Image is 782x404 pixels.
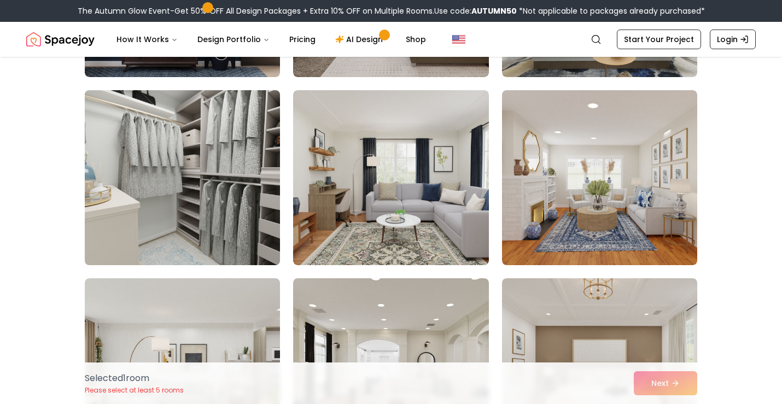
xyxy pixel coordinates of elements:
[108,28,186,50] button: How It Works
[397,28,435,50] a: Shop
[108,28,435,50] nav: Main
[293,90,488,265] img: Room room-14
[26,22,756,57] nav: Global
[517,5,705,16] span: *Not applicable to packages already purchased*
[710,30,756,49] a: Login
[85,386,184,395] p: Please select at least 5 rooms
[326,28,395,50] a: AI Design
[26,28,95,50] img: Spacejoy Logo
[452,33,465,46] img: United States
[85,372,184,385] p: Selected 1 room
[471,5,517,16] b: AUTUMN50
[502,90,697,265] img: Room room-15
[80,86,285,270] img: Room room-13
[189,28,278,50] button: Design Portfolio
[434,5,517,16] span: Use code:
[78,5,705,16] div: The Autumn Glow Event-Get 50% OFF All Design Packages + Extra 10% OFF on Multiple Rooms.
[26,28,95,50] a: Spacejoy
[281,28,324,50] a: Pricing
[617,30,701,49] a: Start Your Project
